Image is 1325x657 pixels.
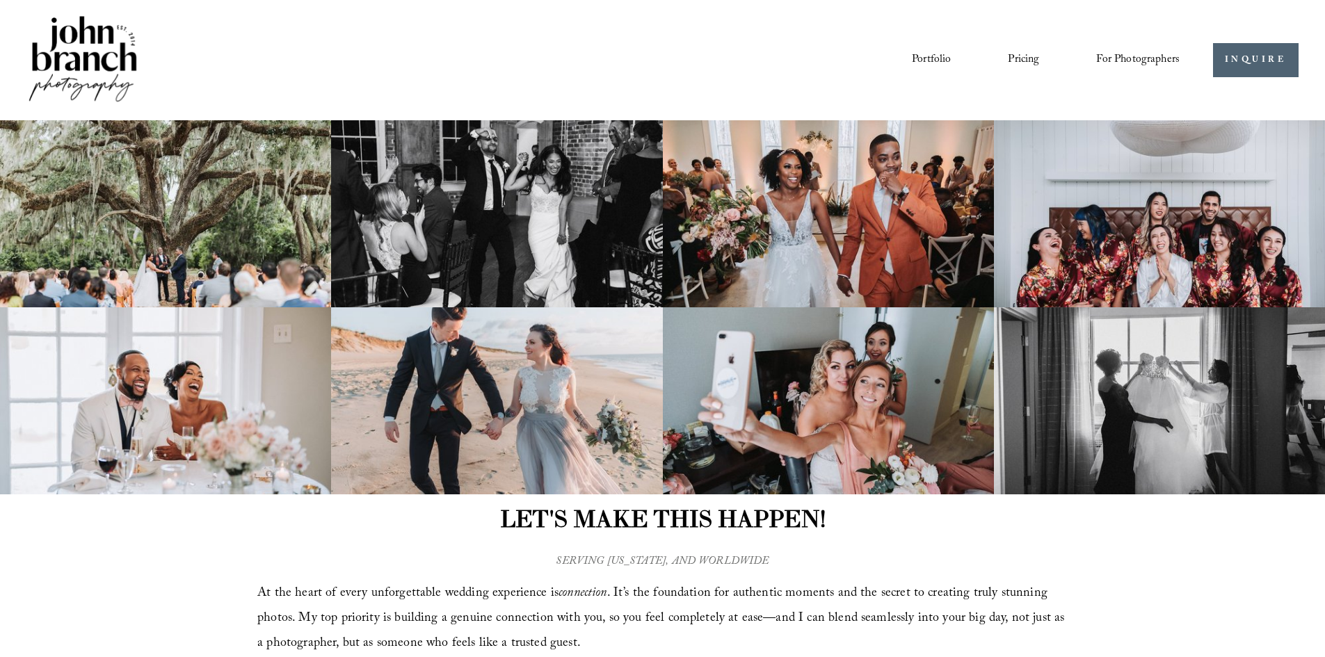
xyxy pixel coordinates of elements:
[556,553,769,571] em: SERVING [US_STATE], AND WORLDWIDE
[1213,43,1299,77] a: INQUIRE
[559,583,607,605] em: connection
[994,120,1325,307] img: Group of people wearing floral robes, smiling and laughing, seated on a bed with a large white la...
[663,120,994,307] img: Bride and groom walking down the aisle in wedding attire, bride holding bouquet.
[1096,48,1180,72] a: folder dropdown
[26,13,139,107] img: John Branch IV Photography
[257,583,1068,655] span: At the heart of every unforgettable wedding experience is . It’s the foundation for authentic mom...
[1008,48,1039,72] a: Pricing
[912,48,951,72] a: Portfolio
[994,307,1325,494] img: Two women holding up a wedding dress in front of a window, one in a dark dress and the other in a...
[1096,49,1180,71] span: For Photographers
[331,120,662,307] img: A bride and groom energetically entering a wedding reception with guests cheering and clapping, s...
[331,307,662,494] img: Wedding couple holding hands on a beach, dressed in formal attire.
[663,307,994,494] img: Three women taking a selfie in a room, dressed for a special occasion. The woman in front holds a...
[500,504,826,533] strong: LET'S MAKE THIS HAPPEN!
